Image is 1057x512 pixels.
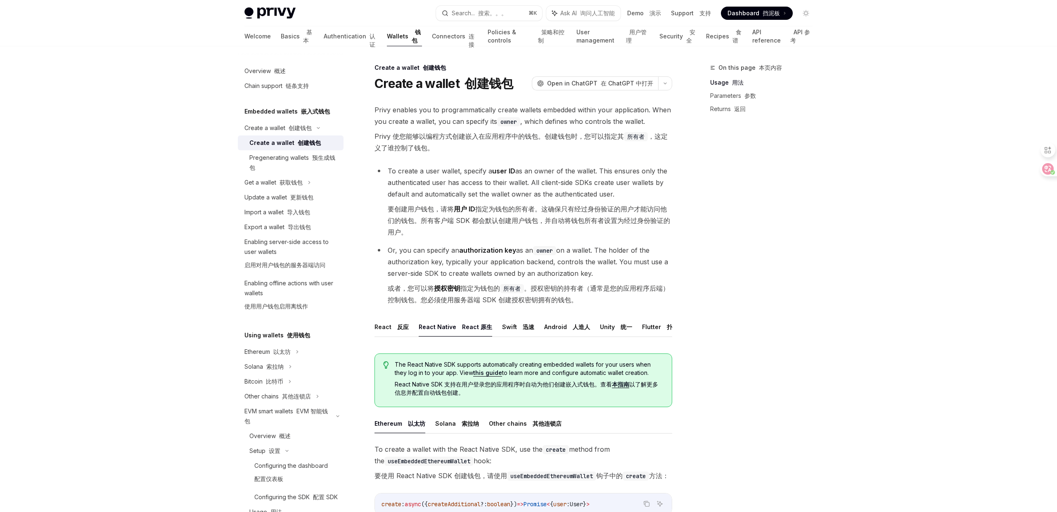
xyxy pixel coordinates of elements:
[249,431,291,441] div: Overview
[478,9,507,17] font: 搜索。。。
[560,9,615,17] span: Ask AI
[550,500,553,508] span: {
[374,317,409,337] button: React 反应
[254,475,283,482] font: 配置仪表板
[244,391,311,401] div: Other chains
[612,381,629,388] a: 本指南
[238,276,344,317] a: Enabling offline actions with user wallets使用用户钱包启用离线作
[481,500,487,508] span: ?:
[452,8,507,18] div: Search...
[238,135,344,150] a: Create a wallet 创建钱包
[502,317,534,337] button: Swift 迅速
[533,420,562,427] font: 其他连锁店
[244,107,330,116] h5: Embedded wallets
[244,81,309,91] div: Chain support
[387,26,422,46] a: Wallets 钱包
[706,26,742,46] a: Recipes 食谱
[699,9,711,17] font: 支持
[533,246,556,255] code: owner
[280,179,303,186] font: 获取钱包
[244,207,310,217] div: Import a wallet
[799,7,813,20] button: Toggle dark mode
[601,80,653,87] font: 在 ChatGPT 中打开
[626,28,647,44] font: 用户管理
[642,317,678,337] button: Flutter 扑动
[566,500,570,508] span: :
[543,445,569,454] code: create
[374,472,669,480] font: 要使用 React Native SDK 创建钱包，请使用 钩子中的 方法：
[238,490,344,505] a: Configuring the SDK 配置 SDK
[465,76,513,91] font: 创建钱包
[238,190,344,205] a: Update a wallet 更新钱包
[244,377,283,386] div: Bitcoin
[517,500,524,508] span: =>
[763,9,780,17] font: 挡泥板
[454,205,475,213] strong: 用户 ID
[487,500,510,508] span: boolean
[244,406,331,426] div: EVM smart wallets
[238,235,344,276] a: Enabling server-side access to user wallets启用对用户钱包的服务器端访问
[388,284,669,304] font: 或者，您可以将 指定为钱包的 。授权密钥的持有者（通常是您的应用程序后端）控制钱包。您必须使用服务器端 SDK 创建授权密钥拥有的钱包。
[654,498,665,509] button: Ask AI
[547,500,550,508] span: <
[298,139,321,146] font: 创建钱包
[282,393,311,400] font: 其他连锁店
[244,192,313,202] div: Update a wallet
[244,7,296,19] img: light logo
[238,205,344,220] a: Import a wallet 导入钱包
[374,64,672,72] div: Create a wallet
[374,104,672,157] span: Privy enables you to programmatically create wallets embedded within your application. When you c...
[281,26,314,46] a: Basics 基本
[249,446,280,456] div: Setup
[382,500,401,508] span: create
[524,500,547,508] span: Promise
[244,178,303,187] div: Get a wallet
[244,362,284,372] div: Solana
[435,414,479,433] button: Solana 索拉纳
[374,76,513,91] h1: Create a wallet
[395,360,664,400] span: The React Native SDK supports automatically creating embedded wallets for your users when they lo...
[500,284,524,293] code: 所有者
[621,323,632,330] font: 统一
[273,348,291,355] font: 以太坊
[728,9,780,17] span: Dashboard
[383,361,389,369] svg: Tip
[544,317,590,337] button: Android 人造人
[397,323,409,330] font: 反应
[580,9,615,17] font: 询问人工智能
[244,303,308,310] font: 使用用户钱包启用离线作
[287,209,310,216] font: 导入钱包
[244,278,339,315] div: Enabling offline actions with user wallets
[718,63,782,73] span: On this page
[244,222,311,232] div: Export a wallet
[244,261,325,268] font: 启用对用户钱包的服务器端访问
[627,9,661,17] a: Demo 演示
[576,26,649,46] a: User management 用户管理
[462,420,479,427] font: 索拉纳
[586,500,590,508] span: >
[459,246,516,254] strong: authorization key
[624,132,648,141] code: 所有者
[671,9,711,17] a: Support 支持
[570,500,583,508] span: User
[395,381,658,396] font: React Native SDK 支持在用户登录您的应用程序时自动为他们创建嵌入式钱包。查看 以了解更多信息并配置自动钱包创建。
[287,332,310,339] font: 使用钱包
[732,28,742,44] font: 食谱
[238,220,344,235] a: Export a wallet 导出钱包
[254,461,328,487] div: Configuring the dashboard
[752,26,813,46] a: API reference API 参考
[266,378,283,385] font: 比特币
[686,28,695,44] font: 安全
[623,472,649,481] code: create
[254,492,338,502] div: Configuring the SDK
[249,153,339,173] div: Pregenerating wallets
[244,330,310,340] h5: Using wallets
[528,10,537,17] span: ⌘ K
[428,500,481,508] span: createAdditional
[288,223,311,230] font: 导出钱包
[790,28,810,44] font: API 参考
[238,78,344,93] a: Chain support 链条支持
[244,237,339,273] div: Enabling server-side access to user wallets
[469,33,474,48] font: 连接
[649,9,661,17] font: 演示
